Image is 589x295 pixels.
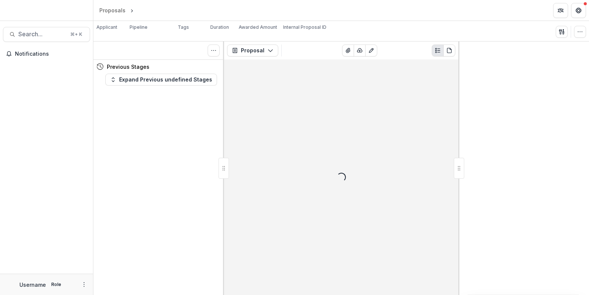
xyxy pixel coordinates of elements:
[96,24,117,31] p: Applicant
[69,30,84,39] div: ⌘ + K
[553,3,568,18] button: Partners
[99,6,125,14] div: Proposals
[15,51,87,57] span: Notifications
[210,24,229,31] p: Duration
[365,44,377,56] button: Edit as form
[130,24,148,31] p: Pipeline
[178,24,189,31] p: Tags
[107,63,149,71] h4: Previous Stages
[96,5,167,16] nav: breadcrumb
[571,3,586,18] button: Get Help
[3,48,90,60] button: Notifications
[443,44,455,56] button: PDF view
[18,31,66,38] span: Search...
[239,24,277,31] p: Awarded Amount
[49,281,63,288] p: Role
[283,24,326,31] p: Internal Proposal ID
[227,44,278,56] button: Proposal
[3,27,90,42] button: Search...
[208,44,220,56] button: Toggle View Cancelled Tasks
[342,44,354,56] button: View Attached Files
[105,74,217,86] button: Expand Previous undefined Stages
[80,280,89,289] button: More
[432,44,444,56] button: Plaintext view
[96,5,128,16] a: Proposals
[19,281,46,289] p: Username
